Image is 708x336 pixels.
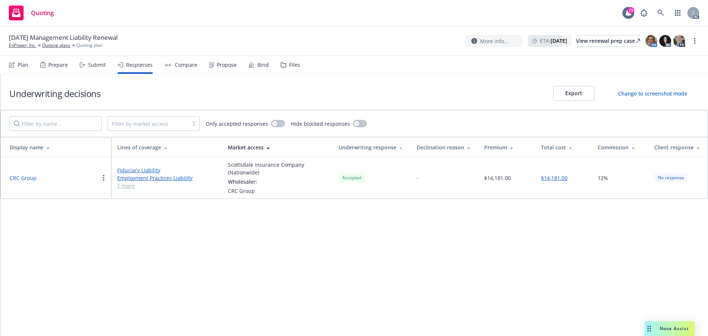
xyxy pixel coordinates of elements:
button: $14,181.00 [541,174,568,182]
span: [DATE] Management Liability Renewal [9,33,118,42]
button: Change to screenshot mode [606,86,699,101]
div: CRC Group [228,187,327,195]
a: Quoting [6,3,57,23]
span: Quoting [31,10,54,16]
div: Market access [228,143,327,151]
a: Fiduciary Liability [117,166,216,174]
a: Search [653,6,668,20]
div: Lines of coverage [117,143,216,151]
div: Change to screenshot mode [618,90,687,97]
div: Propose [217,62,237,68]
img: photo [659,35,671,47]
span: Quoting plan [76,42,103,49]
button: CRC Group [10,174,37,182]
div: Plan [18,62,28,68]
span: More info... [480,37,509,45]
div: Prepare [48,62,68,68]
span: ETA : [540,37,567,45]
div: Wholesaler: [228,178,327,186]
div: Files [289,62,300,68]
div: Responses [126,62,153,68]
span: Hide blocked responses [291,120,350,128]
div: Drag to move [645,321,654,336]
div: Bind [257,62,269,68]
button: Nova Assist [645,321,695,336]
input: Filter by name... [10,116,102,131]
div: Underwriting response [339,143,405,151]
div: $14,181.00 [484,174,511,182]
a: View renewal prep case [576,35,640,47]
img: photo [673,35,685,47]
div: View renewal prep case [576,35,640,46]
div: Compare [175,62,197,68]
button: Export [553,86,594,101]
a: Report a Bug [636,6,651,20]
div: Premium [484,143,529,151]
div: Submit [88,62,106,68]
span: 12% [598,174,608,182]
span: Only accepted responses [206,120,268,128]
a: EnPower, Inc. [9,42,36,49]
div: Commission [598,143,643,151]
div: Total cost [541,143,586,151]
a: 1 more [117,182,216,190]
img: photo [645,35,657,47]
a: Employment Practices Liability [117,174,216,182]
h1: Underwriting decisions [9,87,100,100]
div: Declination reason [417,143,472,151]
div: Client response [654,143,702,151]
a: Quoting plans [42,42,70,49]
button: More info... [465,35,522,47]
div: No response [654,173,688,182]
a: Switch app [670,6,685,20]
div: - [417,174,419,182]
strong: [DATE] [551,37,567,44]
a: more [690,37,699,45]
div: Display name [10,143,105,151]
span: Nova Assist [660,325,689,332]
div: Scottsdale Insurance Company (Nationwide) [228,161,327,176]
div: 73 [628,7,634,14]
div: Accepted [339,173,365,182]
